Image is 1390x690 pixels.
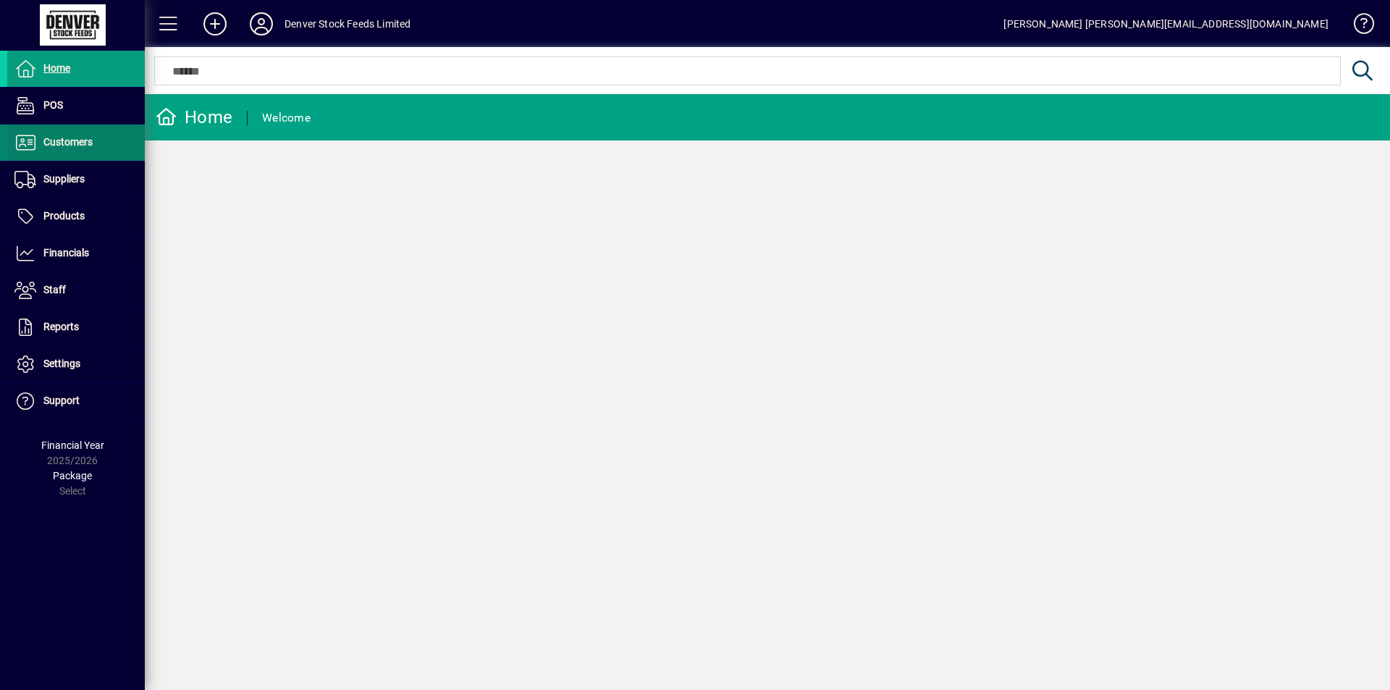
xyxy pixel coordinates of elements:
a: POS [7,88,145,124]
div: [PERSON_NAME] [PERSON_NAME][EMAIL_ADDRESS][DOMAIN_NAME] [1003,12,1328,35]
span: Reports [43,321,79,332]
span: Financial Year [41,439,104,451]
a: Suppliers [7,161,145,198]
span: Support [43,395,80,406]
span: Settings [43,358,80,369]
a: Knowledge Base [1343,3,1372,50]
button: Add [192,11,238,37]
div: Welcome [262,106,311,130]
span: Products [43,210,85,222]
div: Denver Stock Feeds Limited [285,12,411,35]
a: Customers [7,125,145,161]
span: Package [53,470,92,481]
span: Suppliers [43,173,85,185]
span: Financials [43,247,89,258]
a: Financials [7,235,145,272]
button: Profile [238,11,285,37]
span: Customers [43,136,93,148]
a: Staff [7,272,145,308]
a: Support [7,383,145,419]
a: Settings [7,346,145,382]
span: Staff [43,284,66,295]
div: Home [156,106,232,129]
span: POS [43,99,63,111]
span: Home [43,62,70,74]
a: Products [7,198,145,235]
a: Reports [7,309,145,345]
